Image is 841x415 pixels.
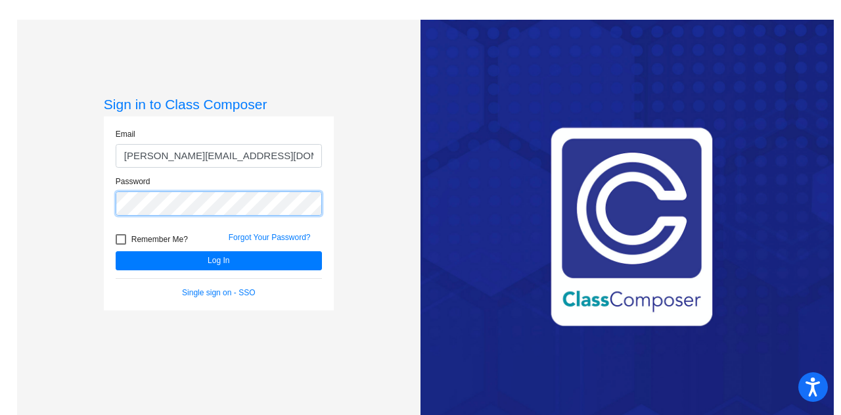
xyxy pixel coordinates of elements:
h3: Sign in to Class Composer [104,96,334,112]
span: Remember Me? [131,232,188,247]
button: Log In [116,251,322,270]
label: Email [116,128,135,140]
a: Forgot Your Password? [229,233,311,242]
a: Single sign on - SSO [182,288,255,297]
label: Password [116,176,150,187]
